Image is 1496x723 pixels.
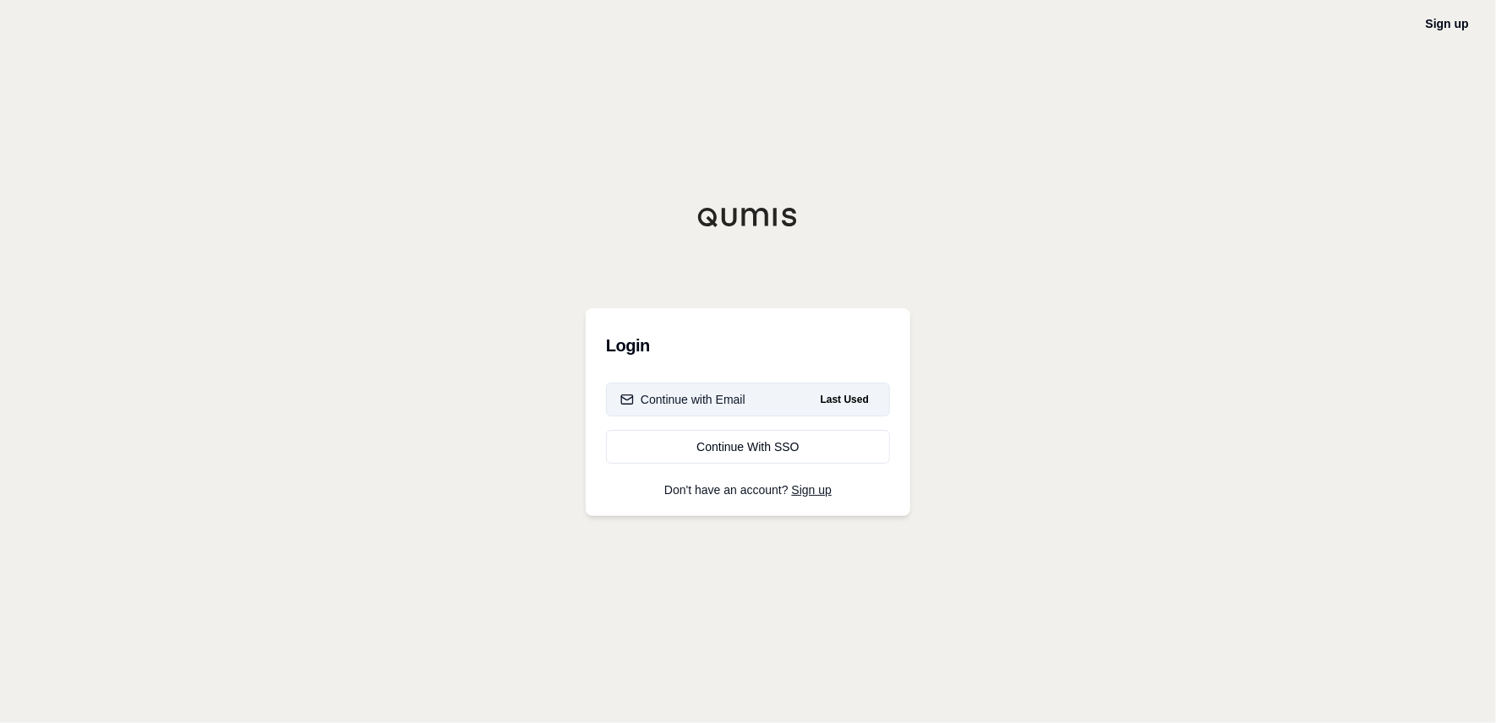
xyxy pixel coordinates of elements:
[697,207,799,227] img: Qumis
[606,484,890,496] p: Don't have an account?
[606,329,890,362] h3: Login
[606,430,890,464] a: Continue With SSO
[792,483,832,497] a: Sign up
[620,438,876,455] div: Continue With SSO
[606,383,890,416] button: Continue with EmailLast Used
[620,391,745,408] div: Continue with Email
[814,389,876,410] span: Last Used
[1426,17,1469,30] a: Sign up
